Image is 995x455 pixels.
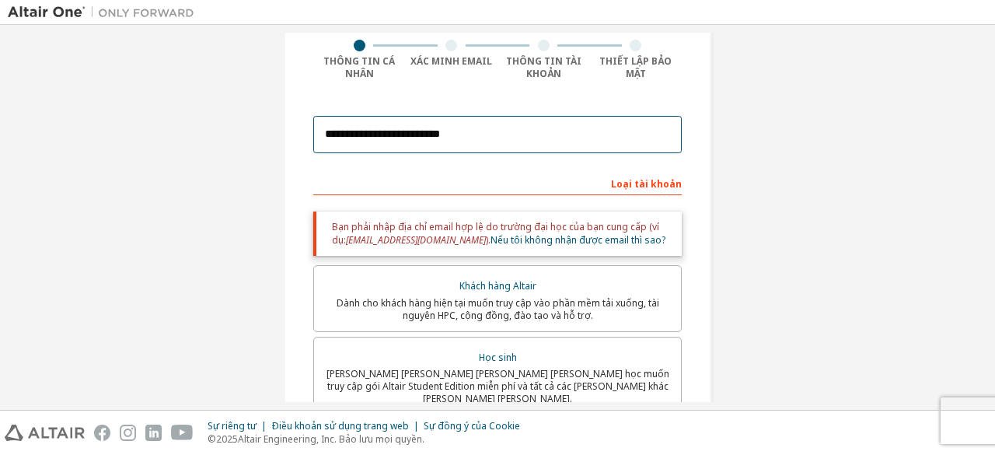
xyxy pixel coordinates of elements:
font: Sự đồng ý của Cookie [424,419,520,432]
font: [EMAIL_ADDRESS][DOMAIN_NAME] [346,233,486,247]
font: Altair Engineering, Inc. Bảo lưu mọi quyền. [238,432,424,446]
font: Điều khoản sử dụng trang web [271,419,409,432]
font: © [208,432,216,446]
a: Nếu tôi không nhận được email thì sao? [491,233,665,247]
font: 2025 [216,432,238,446]
font: Sự riêng tư [208,419,257,432]
img: instagram.svg [120,425,136,441]
img: facebook.svg [94,425,110,441]
img: Altair One [8,5,202,20]
font: Loại tài khoản [611,177,682,191]
font: Thông tin tài khoản [506,54,581,80]
font: Bạn phải nhập địa chỉ email hợp lệ do trường đại học của bạn cung cấp (ví dụ: [332,220,659,246]
img: youtube.svg [171,425,194,441]
font: Xác minh Email [410,54,492,68]
font: Thông tin cá nhân [323,54,395,80]
font: Thiết lập bảo mật [599,54,672,80]
font: Học sinh [479,351,517,364]
img: altair_logo.svg [5,425,85,441]
img: linkedin.svg [145,425,162,441]
font: ). [486,233,491,247]
font: [PERSON_NAME] [PERSON_NAME] [PERSON_NAME] [PERSON_NAME] học muốn truy cập gói Altair Student Edit... [326,367,669,405]
font: Dành cho khách hàng hiện tại muốn truy cập vào phần mềm tải xuống, tài nguyên HPC, cộng đồng, đào... [337,296,659,322]
font: Khách hàng Altair [459,279,536,292]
